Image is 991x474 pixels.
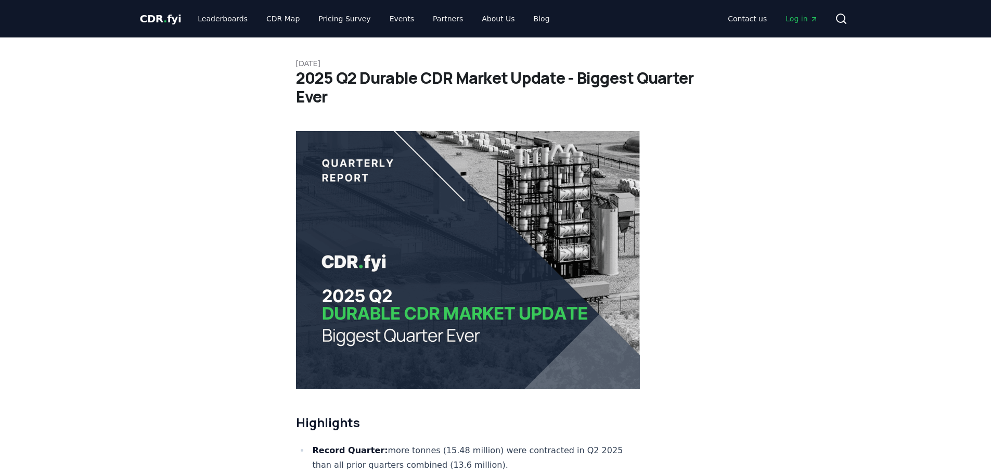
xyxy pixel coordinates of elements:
[189,9,256,28] a: Leaderboards
[258,9,308,28] a: CDR Map
[189,9,558,28] nav: Main
[310,9,379,28] a: Pricing Survey
[786,14,818,24] span: Log in
[140,11,182,26] a: CDR.fyi
[777,9,826,28] a: Log in
[296,69,696,106] h1: 2025 Q2 Durable CDR Market Update - Biggest Quarter Ever
[525,9,558,28] a: Blog
[719,9,826,28] nav: Main
[163,12,167,25] span: .
[424,9,471,28] a: Partners
[310,443,640,472] li: more tonnes (15.48 million) were contracted in Q2 2025 than all prior quarters combined (13.6 mil...
[296,414,640,431] h2: Highlights
[140,12,182,25] span: CDR fyi
[296,131,640,389] img: blog post image
[719,9,775,28] a: Contact us
[296,58,696,69] p: [DATE]
[313,445,388,455] strong: Record Quarter:
[381,9,422,28] a: Events
[473,9,523,28] a: About Us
